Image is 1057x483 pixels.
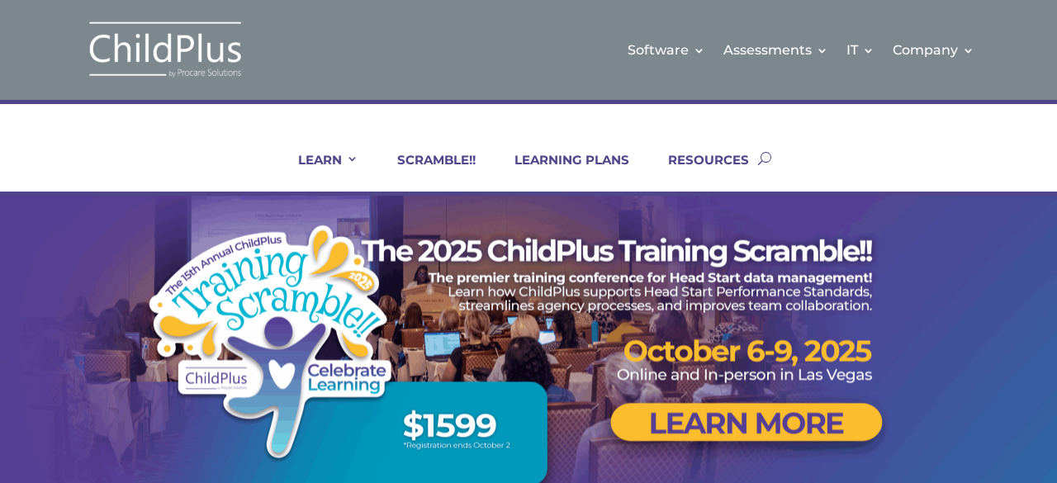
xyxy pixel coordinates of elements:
a: Assessments [723,17,828,83]
a: RESOURCES [647,152,749,192]
a: IT [846,17,875,83]
a: Software [628,17,705,83]
a: SCRAMBLE!! [377,152,476,192]
a: Company [893,17,974,83]
a: LEARNING PLANS [494,152,629,192]
a: LEARN [277,152,358,192]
